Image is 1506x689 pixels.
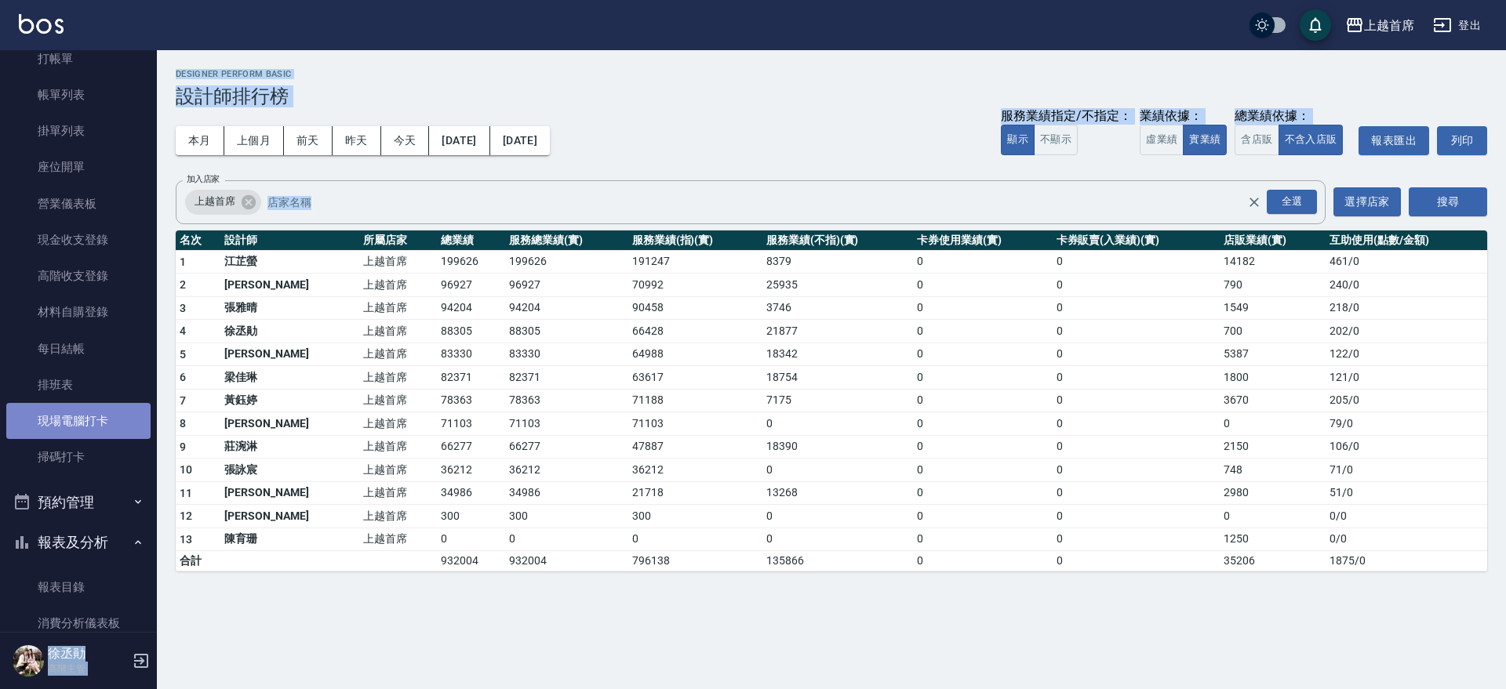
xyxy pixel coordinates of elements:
[913,320,1052,343] td: 0
[490,126,550,155] button: [DATE]
[1053,296,1220,320] td: 0
[220,389,359,412] td: 黃鈺婷
[505,366,627,390] td: 82371
[762,481,913,505] td: 13268
[762,412,913,436] td: 0
[1220,366,1326,390] td: 1800
[1326,366,1487,390] td: 121 / 0
[180,348,186,361] span: 5
[6,258,151,294] a: 高階收支登錄
[505,435,627,459] td: 66277
[1235,125,1279,155] button: 含店販
[220,274,359,297] td: [PERSON_NAME]
[1437,126,1487,155] button: 列印
[437,296,505,320] td: 94204
[6,367,151,403] a: 排班表
[1409,187,1487,216] button: 搜尋
[1140,125,1184,155] button: 虛業績
[180,302,186,314] span: 3
[1053,366,1220,390] td: 0
[359,389,437,412] td: 上越首席
[628,274,762,297] td: 70992
[1220,230,1326,251] th: 店販業績(實)
[6,331,151,367] a: 每日結帳
[13,645,44,676] img: Person
[913,274,1052,297] td: 0
[505,551,627,571] td: 932004
[6,149,151,185] a: 座位開單
[1220,459,1326,482] td: 748
[1053,435,1220,459] td: 0
[185,194,245,209] span: 上越首席
[913,389,1052,412] td: 0
[1359,126,1429,155] a: 報表匯出
[6,113,151,149] a: 掛單列表
[628,505,762,528] td: 300
[762,274,913,297] td: 25935
[359,505,437,528] td: 上越首席
[180,509,193,522] span: 12
[1053,528,1220,551] td: 0
[1220,389,1326,412] td: 3670
[628,551,762,571] td: 796138
[505,274,627,297] td: 96927
[762,230,913,251] th: 服務業績(不指)(實)
[505,412,627,436] td: 71103
[913,435,1052,459] td: 0
[913,505,1052,528] td: 0
[762,551,913,571] td: 135866
[1267,190,1317,214] div: 全選
[6,294,151,330] a: 材料自購登錄
[1183,125,1227,155] button: 實業績
[1326,412,1487,436] td: 79 / 0
[762,343,913,366] td: 18342
[913,551,1052,571] td: 0
[628,528,762,551] td: 0
[1326,343,1487,366] td: 122 / 0
[176,69,1487,79] h2: Designer Perform Basic
[1326,320,1487,343] td: 202 / 0
[359,435,437,459] td: 上越首席
[6,522,151,563] button: 報表及分析
[220,250,359,274] td: 江芷螢
[437,412,505,436] td: 71103
[180,256,186,268] span: 1
[187,173,220,185] label: 加入店家
[1053,412,1220,436] td: 0
[6,569,151,605] a: 報表目錄
[220,296,359,320] td: 張雅晴
[220,459,359,482] td: 張詠宸
[1001,108,1132,125] div: 服務業績指定/不指定：
[359,412,437,436] td: 上越首席
[505,343,627,366] td: 83330
[1326,459,1487,482] td: 71 / 0
[1427,11,1487,40] button: 登出
[359,481,437,505] td: 上越首席
[176,551,220,571] td: 合計
[176,126,224,155] button: 本月
[1053,230,1220,251] th: 卡券販賣(入業績)(實)
[762,505,913,528] td: 0
[180,394,186,407] span: 7
[437,551,505,571] td: 932004
[913,296,1052,320] td: 0
[1220,528,1326,551] td: 1250
[505,296,627,320] td: 94204
[359,343,437,366] td: 上越首席
[176,85,1487,107] h3: 設計師排行榜
[1220,551,1326,571] td: 35206
[1333,187,1401,216] button: 選擇店家
[437,481,505,505] td: 34986
[1053,250,1220,274] td: 0
[6,222,151,258] a: 現金收支登錄
[429,126,489,155] button: [DATE]
[628,412,762,436] td: 71103
[913,366,1052,390] td: 0
[1220,435,1326,459] td: 2150
[180,463,193,476] span: 10
[180,278,186,291] span: 2
[1243,191,1265,213] button: Clear
[176,230,1487,572] table: a dense table
[359,230,437,251] th: 所屬店家
[505,389,627,412] td: 78363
